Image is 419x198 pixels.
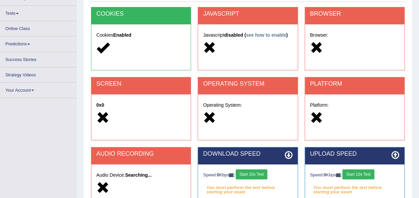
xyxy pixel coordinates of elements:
[0,67,76,80] a: Strategy Videos
[310,169,399,181] div: Speed: Kbps
[96,102,104,108] strong: 0x0
[0,6,76,19] a: Tests
[236,169,267,179] button: Start 10s Test
[113,32,131,38] strong: Enabled
[125,172,151,178] strong: Searching...
[336,173,341,177] img: ajax-loader-fb-connection.gif
[0,36,76,49] a: Predictions
[324,172,326,177] strong: 0
[246,32,286,38] a: see how to enable
[0,83,76,96] a: Your Account
[217,172,219,177] strong: 0
[96,81,186,87] h2: SCREEN
[96,151,186,157] h2: AUDIO RECORDING
[96,173,186,178] h5: Audio Device:
[229,173,234,177] img: ajax-loader-fb-connection.gif
[96,11,186,17] h2: COOKIES
[224,32,288,38] strong: disabled ( )
[310,151,399,157] h2: UPLOAD SPEED
[203,183,292,193] em: You must perform the test before starting your exam
[310,11,399,17] h2: BROWSER
[0,52,76,65] a: Success Stories
[203,33,292,38] h5: Javascript
[96,33,186,38] h5: Cookies
[203,103,292,108] h5: Operating System:
[203,81,292,87] h2: OPERATING SYSTEM
[203,11,292,17] h2: JAVASCRIPT
[310,183,399,193] em: You must perform the test before starting your exam
[203,151,292,157] h2: DOWNLOAD SPEED
[310,33,399,38] h5: Browser:
[310,103,399,108] h5: Platform:
[0,21,76,34] a: Online Class
[203,169,292,181] div: Speed: Kbps
[342,169,374,179] button: Start 10s Test
[310,81,399,87] h2: PLATFORM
